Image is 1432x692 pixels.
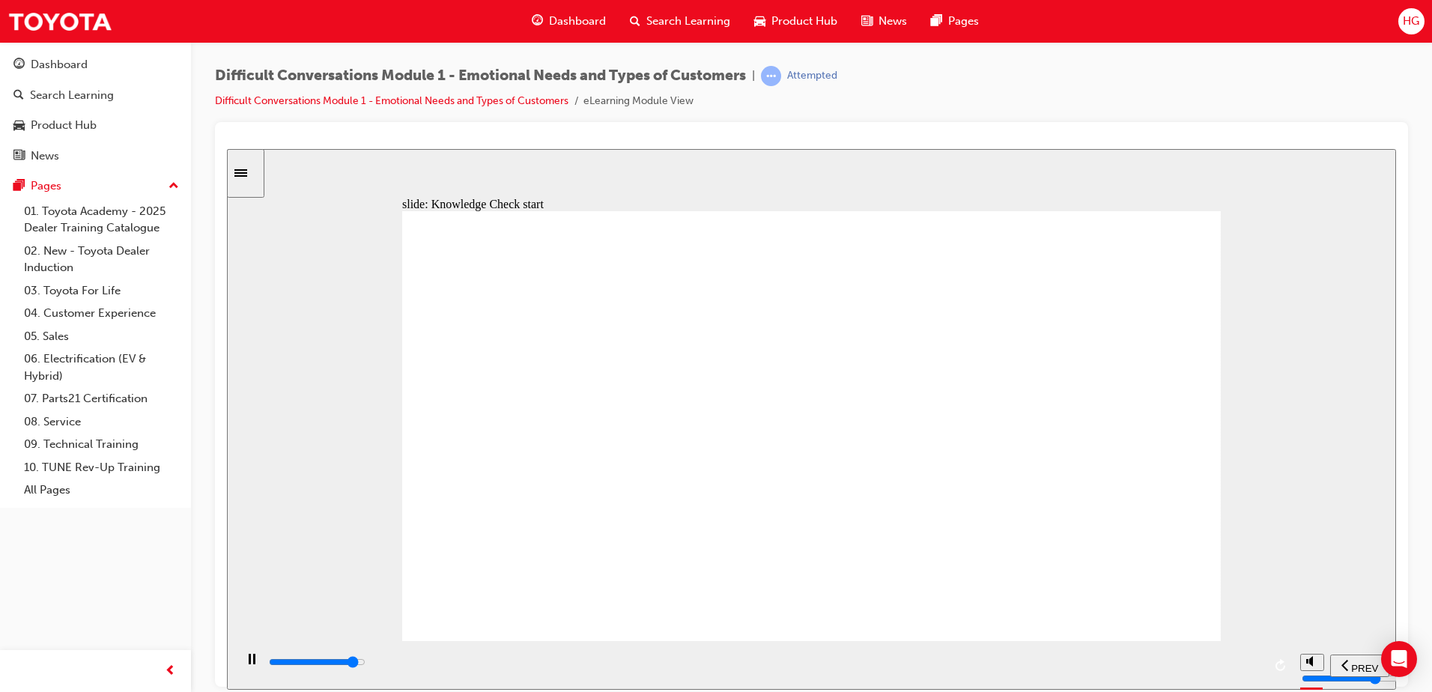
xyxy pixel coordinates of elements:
[18,279,185,303] a: 03. Toyota For Life
[752,67,755,85] span: |
[879,13,907,30] span: News
[31,148,59,165] div: News
[31,177,61,195] div: Pages
[1103,492,1162,541] nav: slide navigation
[919,6,991,37] a: pages-iconPages
[6,48,185,172] button: DashboardSearch LearningProduct HubNews
[6,82,185,109] a: Search Learning
[1381,641,1417,677] div: Open Intercom Messenger
[6,112,185,139] a: Product Hub
[1075,523,1171,535] input: volume
[861,12,873,31] span: news-icon
[18,387,185,410] a: 07. Parts21 Certification
[6,172,185,200] button: Pages
[6,142,185,170] a: News
[13,180,25,193] span: pages-icon
[215,94,568,107] a: Difficult Conversations Module 1 - Emotional Needs and Types of Customers
[7,504,33,529] button: play/pause
[13,58,25,72] span: guage-icon
[18,433,185,456] a: 09. Technical Training
[7,492,1066,541] div: playback controls
[18,200,185,240] a: 01. Toyota Academy - 2025 Dealer Training Catalogue
[18,456,185,479] a: 10. TUNE Rev-Up Training
[18,479,185,502] a: All Pages
[787,69,837,83] div: Attempted
[18,325,185,348] a: 05. Sales
[583,93,694,110] li: eLearning Module View
[532,12,543,31] span: guage-icon
[165,662,176,681] span: prev-icon
[31,117,97,134] div: Product Hub
[549,13,606,30] span: Dashboard
[948,13,979,30] span: Pages
[18,347,185,387] a: 06. Electrification (EV & Hybrid)
[1124,514,1151,525] span: PREV
[169,177,179,196] span: up-icon
[931,12,942,31] span: pages-icon
[754,12,765,31] span: car-icon
[13,150,25,163] span: news-icon
[215,67,746,85] span: Difficult Conversations Module 1 - Emotional Needs and Types of Customers
[1403,13,1419,30] span: HG
[42,507,139,519] input: slide progress
[1103,506,1162,528] button: previous
[13,119,25,133] span: car-icon
[31,56,88,73] div: Dashboard
[630,12,640,31] span: search-icon
[771,13,837,30] span: Product Hub
[7,4,112,38] img: Trak
[6,51,185,79] a: Dashboard
[1073,492,1096,541] div: misc controls
[646,13,730,30] span: Search Learning
[18,302,185,325] a: 04. Customer Experience
[1073,505,1097,522] button: volume
[30,87,114,104] div: Search Learning
[520,6,618,37] a: guage-iconDashboard
[18,410,185,434] a: 08. Service
[1398,8,1425,34] button: HG
[13,89,24,103] span: search-icon
[849,6,919,37] a: news-iconNews
[18,240,185,279] a: 02. New - Toyota Dealer Induction
[1043,506,1066,528] button: replay
[761,66,781,86] span: learningRecordVerb_ATTEMPT-icon
[742,6,849,37] a: car-iconProduct Hub
[618,6,742,37] a: search-iconSearch Learning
